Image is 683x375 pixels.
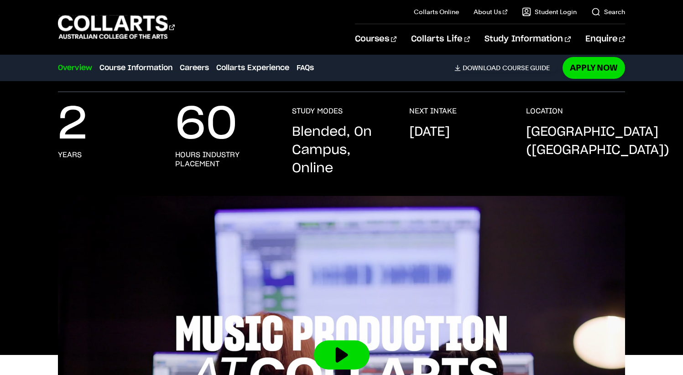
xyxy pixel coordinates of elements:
h3: STUDY MODES [292,107,343,116]
a: Enquire [585,24,625,54]
a: Collarts Online [414,7,459,16]
a: Student Login [522,7,577,16]
h3: NEXT INTAKE [409,107,457,116]
a: Study Information [485,24,570,54]
div: Go to homepage [58,14,175,40]
a: Overview [58,62,92,73]
a: About Us [474,7,507,16]
p: Blended, On Campus, Online [292,123,391,178]
a: DownloadCourse Guide [454,64,557,72]
span: Download [463,64,501,72]
p: [GEOGRAPHIC_DATA] ([GEOGRAPHIC_DATA]) [526,123,669,159]
p: [DATE] [409,123,450,141]
a: Careers [180,62,209,73]
h3: hours industry placement [175,150,274,169]
a: FAQs [297,62,314,73]
a: Search [591,7,625,16]
a: Collarts Experience [216,62,289,73]
a: Collarts Life [411,24,470,54]
a: Apply Now [563,57,625,78]
h3: Years [58,150,82,159]
h3: LOCATION [526,107,563,116]
p: 2 [58,107,87,143]
a: Courses [355,24,396,54]
a: Course Information [99,62,172,73]
p: 60 [175,107,237,143]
